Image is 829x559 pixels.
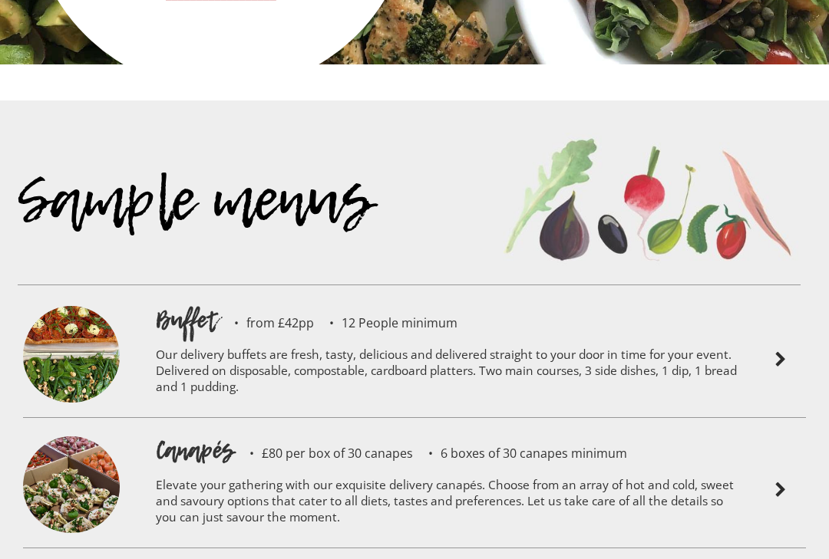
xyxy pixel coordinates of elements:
[156,467,739,540] p: Elevate your gathering with our exquisite delivery canapés. Choose from an array of hot and cold,...
[314,317,457,329] p: 12 People minimum
[156,337,739,409] p: Our delivery buffets are fresh, tasty, delicious and delivered straight to your door in time for ...
[413,447,627,459] p: 6 boxes of 30 canapes minimum
[219,317,314,329] p: from £42pp
[18,191,487,284] div: Sample menus
[156,433,234,467] h1: Canapés
[234,447,413,459] p: £80 per box of 30 canapes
